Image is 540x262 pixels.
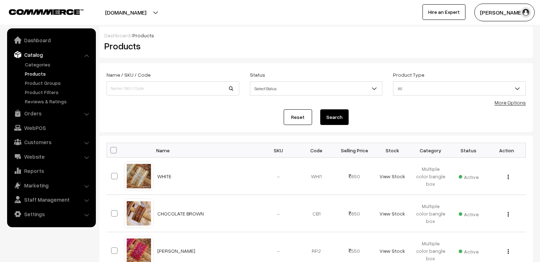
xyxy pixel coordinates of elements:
td: 650 [336,195,373,232]
a: Marketing [9,179,93,192]
th: Name [153,143,260,158]
a: CHOCOLATE BROWN [157,211,204,217]
td: Multiple color bangle box [411,195,449,232]
td: WHI1 [298,158,336,195]
button: [PERSON_NAME] [474,4,535,21]
td: Multiple color bangle box [411,158,449,195]
th: Stock [373,143,411,158]
a: Dashboard [104,32,130,38]
span: Products [132,32,154,38]
img: user [520,7,531,18]
label: Status [250,71,265,78]
th: SKU [260,143,298,158]
td: - [260,158,298,195]
a: Products [23,70,93,77]
a: Reports [9,164,93,177]
th: Selling Price [336,143,373,158]
a: Website [9,150,93,163]
a: Product Groups [23,79,93,87]
img: Menu [508,249,509,254]
a: Settings [9,208,93,220]
a: Reset [284,109,312,125]
th: Action [487,143,525,158]
label: Product Type [393,71,424,78]
a: Hire an Expert [422,4,465,20]
a: Staff Management [9,193,93,206]
span: Active [459,246,479,255]
a: WHITE [157,173,171,179]
a: View Stock [380,248,405,254]
button: [DOMAIN_NAME] [80,4,171,21]
a: Reviews & Ratings [23,98,93,105]
a: Customers [9,136,93,148]
span: All [393,81,526,95]
th: Code [298,143,336,158]
td: CB1 [298,195,336,232]
a: View Stock [380,173,405,179]
span: All [393,82,525,95]
img: COMMMERCE [9,9,83,15]
a: COMMMERCE [9,7,71,16]
img: Menu [508,175,509,179]
span: Select Status [250,82,382,95]
a: Product Filters [23,88,93,96]
button: Search [320,109,349,125]
a: WebPOS [9,121,93,134]
th: Category [411,143,449,158]
img: Menu [508,212,509,217]
th: Status [449,143,487,158]
h2: Products [104,40,239,51]
input: Name / SKU / Code [107,81,239,95]
span: Active [459,209,479,218]
a: More Options [495,99,526,105]
span: Select Status [250,81,383,95]
td: - [260,195,298,232]
a: Categories [23,61,93,68]
a: Orders [9,107,93,120]
a: [PERSON_NAME] [157,248,195,254]
span: Active [459,171,479,181]
a: View Stock [380,211,405,217]
a: Catalog [9,48,93,61]
div: / [104,32,528,39]
a: Dashboard [9,34,93,47]
label: Name / SKU / Code [107,71,151,78]
td: 650 [336,158,373,195]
